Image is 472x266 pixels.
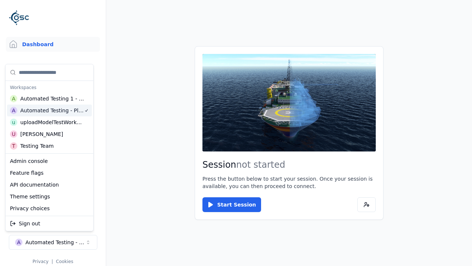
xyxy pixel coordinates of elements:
div: T [10,142,17,150]
div: [PERSON_NAME] [20,130,63,138]
div: Testing Team [20,142,54,150]
div: Suggestions [6,64,93,153]
div: uploadModelTestWorkspace [20,119,84,126]
div: Theme settings [7,191,92,202]
div: Sign out [7,218,92,229]
div: API documentation [7,179,92,191]
div: Privacy choices [7,202,92,214]
div: Feature flags [7,167,92,179]
div: Admin console [7,155,92,167]
div: Workspaces [7,82,92,93]
div: A [10,95,17,102]
div: Suggestions [6,216,93,231]
div: Automated Testing - Playwright [20,107,84,114]
div: u [10,119,17,126]
div: A [10,107,17,114]
div: Suggestions [6,154,93,216]
div: Automated Testing 1 - Playwright [20,95,84,102]
div: U [10,130,17,138]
